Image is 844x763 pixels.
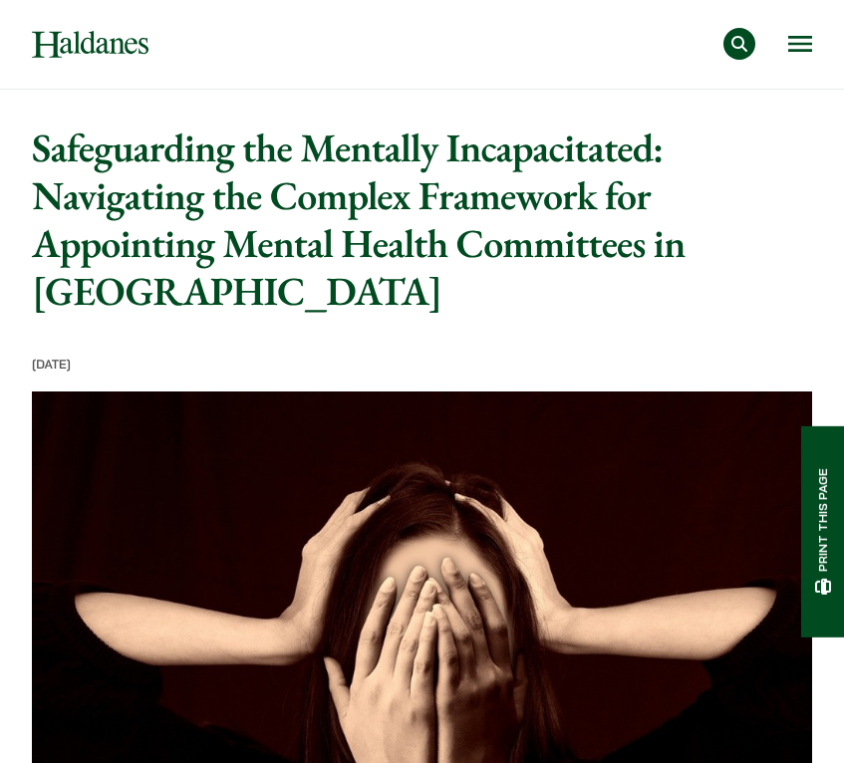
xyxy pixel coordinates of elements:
time: [DATE] [32,358,71,373]
button: Open menu [788,36,812,52]
h1: Safeguarding the Mentally Incapacitated: Navigating the Complex Framework for Appointing Mental H... [32,124,812,315]
button: Search [723,28,755,60]
img: Logo of Haldanes [32,31,148,58]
